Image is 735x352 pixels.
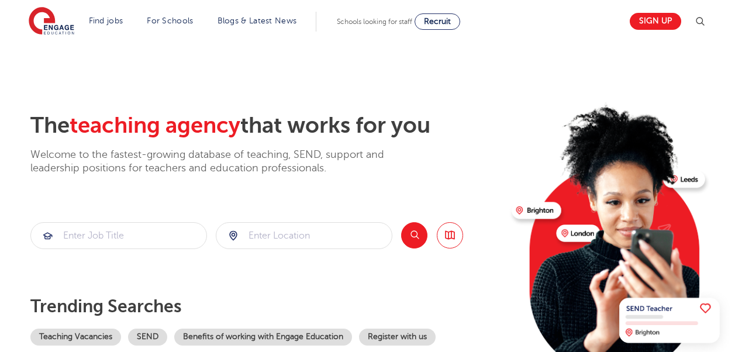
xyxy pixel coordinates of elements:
[89,16,123,25] a: Find jobs
[216,222,392,249] div: Submit
[147,16,193,25] a: For Schools
[29,7,74,36] img: Engage Education
[30,296,502,317] p: Trending searches
[30,112,502,139] h2: The that works for you
[337,18,412,26] span: Schools looking for staff
[31,223,206,249] input: Submit
[415,13,460,30] a: Recruit
[128,329,167,346] a: SEND
[30,329,121,346] a: Teaching Vacancies
[216,223,392,249] input: Submit
[218,16,297,25] a: Blogs & Latest News
[630,13,681,30] a: Sign up
[30,222,207,249] div: Submit
[424,17,451,26] span: Recruit
[30,148,416,175] p: Welcome to the fastest-growing database of teaching, SEND, support and leadership positions for t...
[70,113,240,138] span: teaching agency
[359,329,436,346] a: Register with us
[401,222,427,249] button: Search
[174,329,352,346] a: Benefits of working with Engage Education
